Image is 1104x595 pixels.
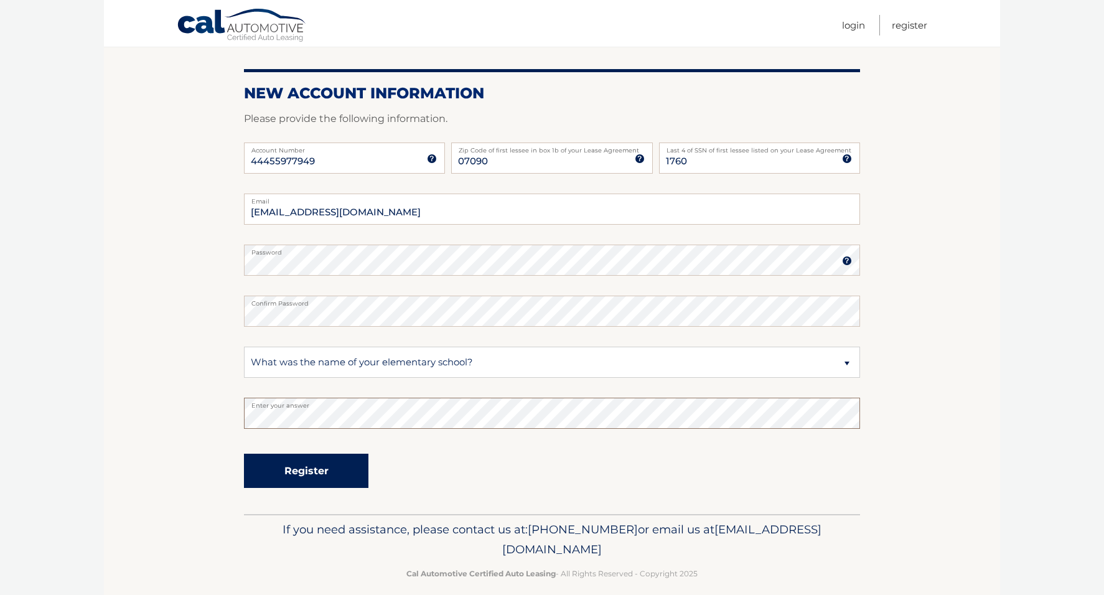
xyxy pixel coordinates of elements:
input: Email [244,194,860,225]
label: Password [244,245,860,255]
label: Zip Code of first lessee in box 1b of your Lease Agreement [451,143,652,152]
span: [PHONE_NUMBER] [528,522,638,536]
img: tooltip.svg [842,154,852,164]
p: - All Rights Reserved - Copyright 2025 [252,567,852,580]
input: SSN or EIN (last 4 digits only) [659,143,860,174]
label: Enter your answer [244,398,860,408]
img: tooltip.svg [635,154,645,164]
p: If you need assistance, please contact us at: or email us at [252,520,852,560]
h2: New Account Information [244,84,860,103]
p: Please provide the following information. [244,110,860,128]
button: Register [244,454,368,488]
input: Zip Code [451,143,652,174]
a: Register [892,15,927,35]
a: Login [842,15,865,35]
strong: Cal Automotive Certified Auto Leasing [406,569,556,578]
img: tooltip.svg [427,154,437,164]
label: Email [244,194,860,204]
a: Cal Automotive [177,8,307,44]
label: Confirm Password [244,296,860,306]
span: [EMAIL_ADDRESS][DOMAIN_NAME] [502,522,821,556]
label: Last 4 of SSN of first lessee listed on your Lease Agreement [659,143,860,152]
label: Account Number [244,143,445,152]
input: Account Number [244,143,445,174]
img: tooltip.svg [842,256,852,266]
